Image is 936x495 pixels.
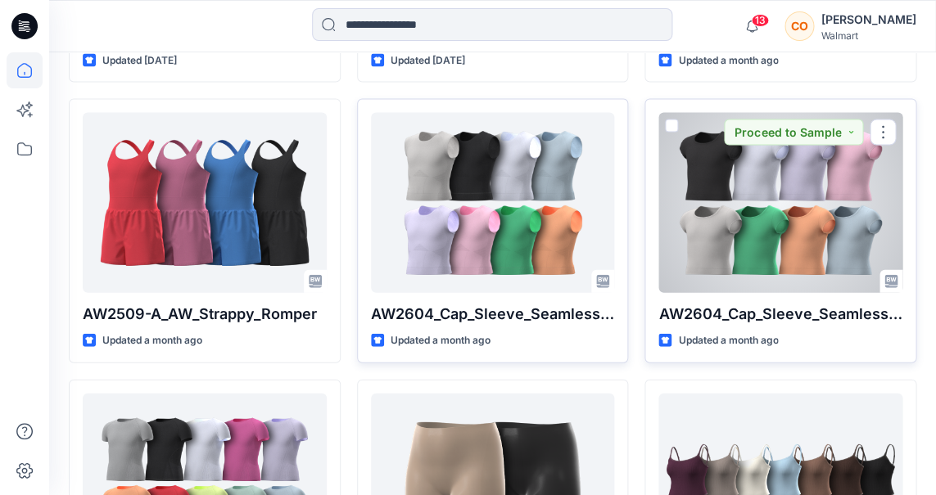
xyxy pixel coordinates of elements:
div: CO [785,11,814,41]
div: [PERSON_NAME] [821,10,916,29]
p: AW2509-A_AW_Strappy_Romper [83,302,327,325]
a: AW2509-A_AW_Strappy_Romper [83,112,327,292]
p: AW2604_Cap_Sleeve_Seamless_Tee_ [371,302,615,325]
p: Updated [DATE] [102,52,177,69]
a: AW2604_Cap_Sleeve_Seamless_Tee_ [371,112,615,292]
span: 13 [751,14,769,27]
p: Updated a month ago [678,52,778,69]
div: Walmart [821,29,916,42]
a: AW2604_Cap_Sleeve_Seamless_Tee [658,112,902,292]
p: Updated a month ago [678,331,778,349]
p: AW2604_Cap_Sleeve_Seamless_Tee [658,302,902,325]
p: Updated [DATE] [391,52,465,69]
p: Updated a month ago [102,331,202,349]
p: Updated a month ago [391,331,491,349]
